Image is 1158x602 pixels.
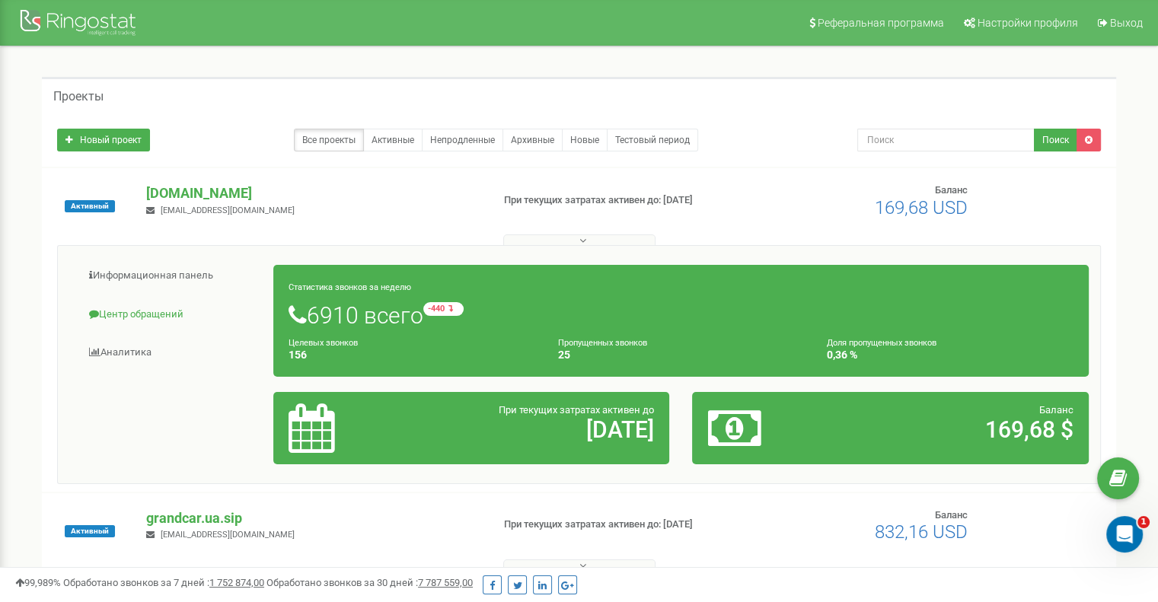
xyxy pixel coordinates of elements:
[53,90,104,104] h5: Проекты
[875,197,968,218] span: 169,68 USD
[289,282,411,292] small: Статистика звонков за неделю
[146,508,479,528] p: grandcar.ua.sip
[69,334,274,371] a: Аналитика
[1110,17,1143,29] span: Выход
[558,338,647,348] small: Пропущенных звонков
[294,129,364,151] a: Все проекты
[289,349,535,361] h4: 156
[818,17,944,29] span: Реферальная программа
[1034,129,1077,151] button: Поиск
[289,338,358,348] small: Целевых звонков
[15,577,61,588] span: 99,989%
[146,183,479,203] p: [DOMAIN_NAME]
[504,518,748,532] p: При текущих затратах активен до: [DATE]
[289,302,1073,328] h1: 6910 всего
[978,17,1078,29] span: Настройки профиля
[857,129,1035,151] input: Поиск
[418,417,654,442] h2: [DATE]
[69,257,274,295] a: Информационная панель
[65,525,115,537] span: Активный
[161,530,295,540] span: [EMAIL_ADDRESS][DOMAIN_NAME]
[161,205,295,215] span: [EMAIL_ADDRESS][DOMAIN_NAME]
[502,129,563,151] a: Архивные
[65,200,115,212] span: Активный
[827,338,936,348] small: Доля пропущенных звонков
[422,129,503,151] a: Непродленные
[423,302,464,316] small: -440
[558,349,805,361] h4: 25
[837,417,1073,442] h2: 169,68 $
[935,184,968,196] span: Баланс
[63,577,264,588] span: Обработано звонков за 7 дней :
[935,509,968,521] span: Баланс
[57,129,150,151] a: Новый проект
[209,577,264,588] u: 1 752 874,00
[875,521,968,543] span: 832,16 USD
[418,577,473,588] u: 7 787 559,00
[1137,516,1150,528] span: 1
[827,349,1073,361] h4: 0,36 %
[1039,404,1073,416] span: Баланс
[69,296,274,333] a: Центр обращений
[266,577,473,588] span: Обработано звонков за 30 дней :
[607,129,698,151] a: Тестовый период
[499,404,654,416] span: При текущих затратах активен до
[562,129,608,151] a: Новые
[504,193,748,208] p: При текущих затратах активен до: [DATE]
[1106,516,1143,553] iframe: Intercom live chat
[363,129,423,151] a: Активные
